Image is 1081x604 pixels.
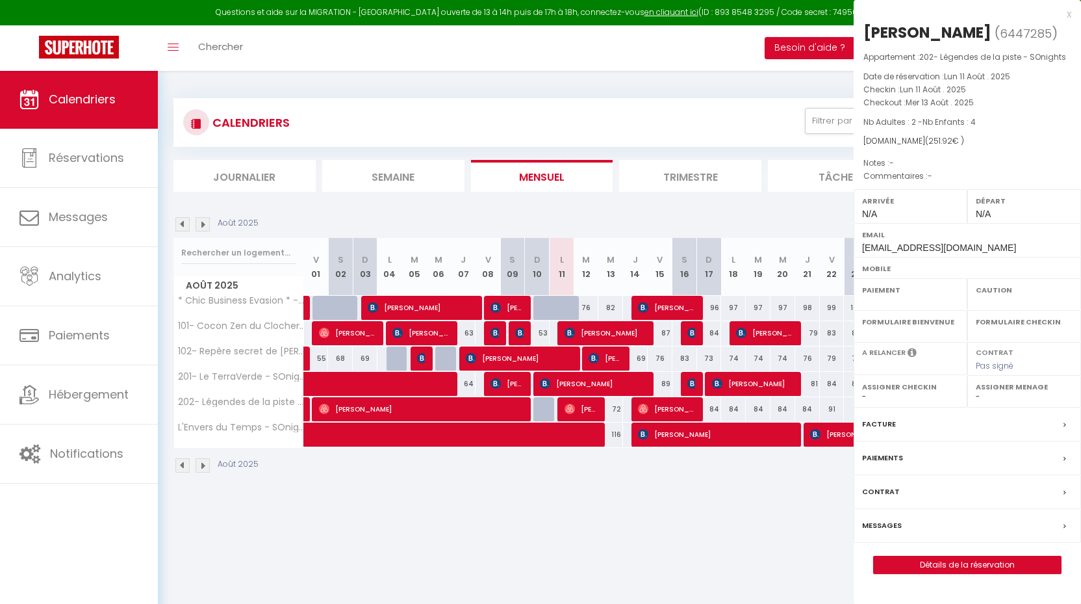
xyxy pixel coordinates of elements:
[873,556,1062,574] button: Détails de la réservation
[862,194,959,207] label: Arrivée
[976,380,1073,393] label: Assigner Menage
[1000,25,1052,42] span: 6447285
[862,228,1073,241] label: Email
[862,485,900,499] label: Contrat
[862,283,959,296] label: Paiement
[863,116,976,127] span: Nb Adultes : 2 -
[863,22,991,43] div: [PERSON_NAME]
[889,157,894,168] span: -
[925,135,964,146] span: ( € )
[976,194,1073,207] label: Départ
[976,347,1013,356] label: Contrat
[874,557,1061,573] a: Détails de la réservation
[906,97,974,108] span: Mer 13 Août . 2025
[862,380,959,393] label: Assigner Checkin
[863,51,1071,64] p: Appartement :
[922,116,976,127] span: Nb Enfants : 4
[928,135,952,146] span: 251.92
[976,209,991,219] span: N/A
[928,170,932,181] span: -
[863,157,1071,170] p: Notes :
[862,417,896,431] label: Facture
[862,209,877,219] span: N/A
[862,315,959,328] label: Formulaire Bienvenue
[863,170,1071,183] p: Commentaires :
[862,451,903,465] label: Paiements
[976,360,1013,371] span: Pas signé
[862,243,1016,253] span: [EMAIL_ADDRESS][DOMAIN_NAME]
[854,7,1071,22] div: x
[976,283,1073,296] label: Caution
[900,84,966,95] span: Lun 11 Août . 2025
[976,315,1073,328] label: Formulaire Checkin
[863,70,1071,83] p: Date de réservation :
[908,347,917,361] i: Sélectionner OUI si vous souhaiter envoyer les séquences de messages post-checkout
[10,5,49,44] button: Open LiveChat chat widget
[919,51,1066,62] span: 202- Légendes de la piste - SOnights
[862,262,1073,275] label: Mobile
[863,83,1071,96] p: Checkin :
[863,135,1071,148] div: [DOMAIN_NAME]
[995,24,1058,42] span: ( )
[944,71,1010,82] span: Lun 11 Août . 2025
[862,519,902,532] label: Messages
[863,96,1071,109] p: Checkout :
[862,347,906,358] label: A relancer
